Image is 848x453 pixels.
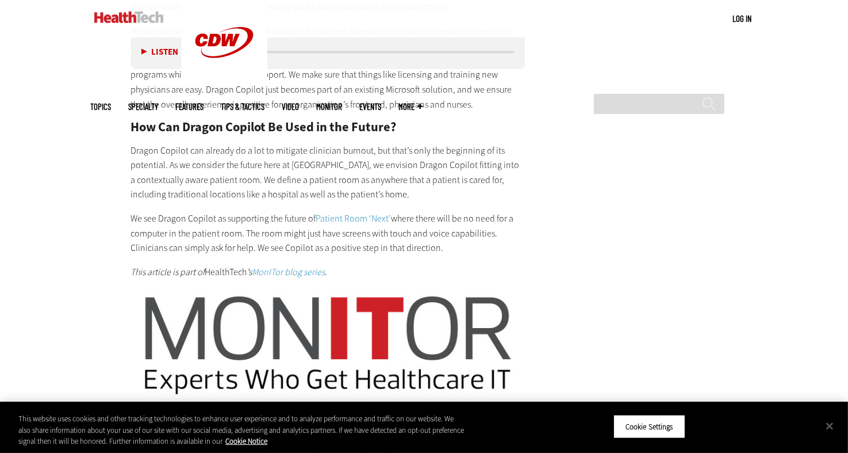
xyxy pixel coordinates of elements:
[131,392,525,404] a: MonITor_logo_sized.jpg
[399,102,423,111] span: More
[733,13,752,25] div: User menu
[176,102,204,111] a: Features
[817,413,842,439] button: Close
[91,102,112,111] span: Topics
[131,211,525,256] p: We see Dragon Copilot as supporting the future of where there will be no need for a computer in t...
[221,102,265,111] a: Tips & Tactics
[18,413,466,447] div: This website uses cookies and other tracking technologies to enhance user experience and to analy...
[131,143,525,202] p: Dragon Copilot can already do a lot to mitigate clinician burnout, but that’s only the beginning ...
[317,102,343,111] a: MonITor
[316,212,392,224] a: Patient Room ‘Next’
[733,13,752,24] a: Log in
[129,102,159,111] span: Specialty
[360,102,382,111] a: Events
[252,266,325,278] a: MonITor blog series
[225,436,267,446] a: More information about your privacy
[131,121,525,134] h2: How Can Dragon Copilot Be Used in the Future?
[247,266,252,278] em: ’s
[613,414,685,439] button: Cookie Settings
[131,265,525,280] p: HealthTech
[131,288,525,401] img: MonITor_logo_sized.jpg
[94,12,164,23] img: Home
[325,266,328,278] em: .
[131,266,205,278] em: This article is part of
[181,76,267,88] a: CDW
[282,102,300,111] a: Video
